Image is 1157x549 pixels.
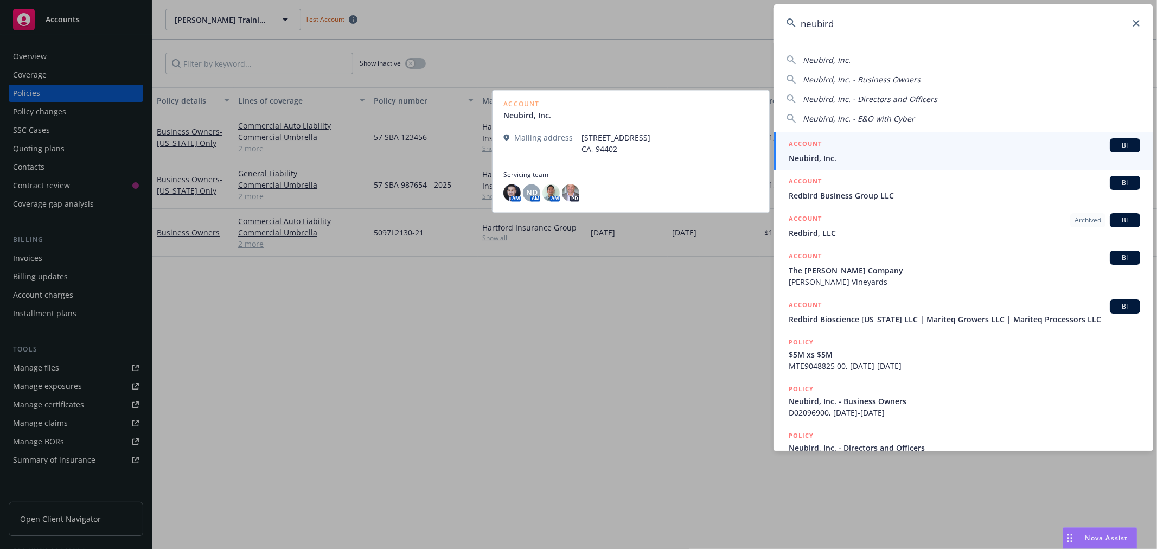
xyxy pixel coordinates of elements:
input: Search... [774,4,1153,43]
a: ACCOUNTArchivedBIRedbird, LLC [774,207,1153,245]
span: Neubird, Inc. [803,55,851,65]
span: Neubird, Inc. - Directors and Officers [789,442,1140,454]
span: Redbird Business Group LLC [789,190,1140,201]
span: Redbird Bioscience [US_STATE] LLC | Mariteq Growers LLC | Mariteq Processors LLC [789,314,1140,325]
button: Nova Assist [1063,527,1137,549]
h5: ACCOUNT [789,138,822,151]
span: The [PERSON_NAME] Company [789,265,1140,276]
span: $5M xs $5M [789,349,1140,360]
span: D02096900, [DATE]-[DATE] [789,407,1140,418]
a: POLICY$5M xs $5MMTE9048825 00, [DATE]-[DATE] [774,331,1153,378]
a: POLICYNeubird, Inc. - Directors and Officers [774,424,1153,471]
h5: ACCOUNT [789,299,822,312]
h5: ACCOUNT [789,213,822,226]
span: BI [1114,141,1136,150]
a: ACCOUNTBIRedbird Business Group LLC [774,170,1153,207]
span: BI [1114,302,1136,311]
span: [PERSON_NAME] Vineyards [789,276,1140,288]
span: Neubird, Inc. [789,152,1140,164]
div: Drag to move [1063,528,1077,548]
span: Archived [1075,215,1101,225]
h5: ACCOUNT [789,176,822,189]
h5: POLICY [789,384,814,394]
a: ACCOUNTBIRedbird Bioscience [US_STATE] LLC | Mariteq Growers LLC | Mariteq Processors LLC [774,293,1153,331]
span: Redbird, LLC [789,227,1140,239]
span: BI [1114,215,1136,225]
a: POLICYNeubird, Inc. - Business OwnersD02096900, [DATE]-[DATE] [774,378,1153,424]
a: ACCOUNTBIThe [PERSON_NAME] Company[PERSON_NAME] Vineyards [774,245,1153,293]
h5: POLICY [789,337,814,348]
span: MTE9048825 00, [DATE]-[DATE] [789,360,1140,372]
a: ACCOUNTBINeubird, Inc. [774,132,1153,170]
h5: ACCOUNT [789,251,822,264]
span: BI [1114,178,1136,188]
span: Nova Assist [1085,533,1128,542]
span: BI [1114,253,1136,263]
span: Neubird, Inc. - Directors and Officers [803,94,937,104]
h5: POLICY [789,430,814,441]
span: Neubird, Inc. - E&O with Cyber [803,113,915,124]
span: Neubird, Inc. - Business Owners [789,395,1140,407]
span: Neubird, Inc. - Business Owners [803,74,921,85]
